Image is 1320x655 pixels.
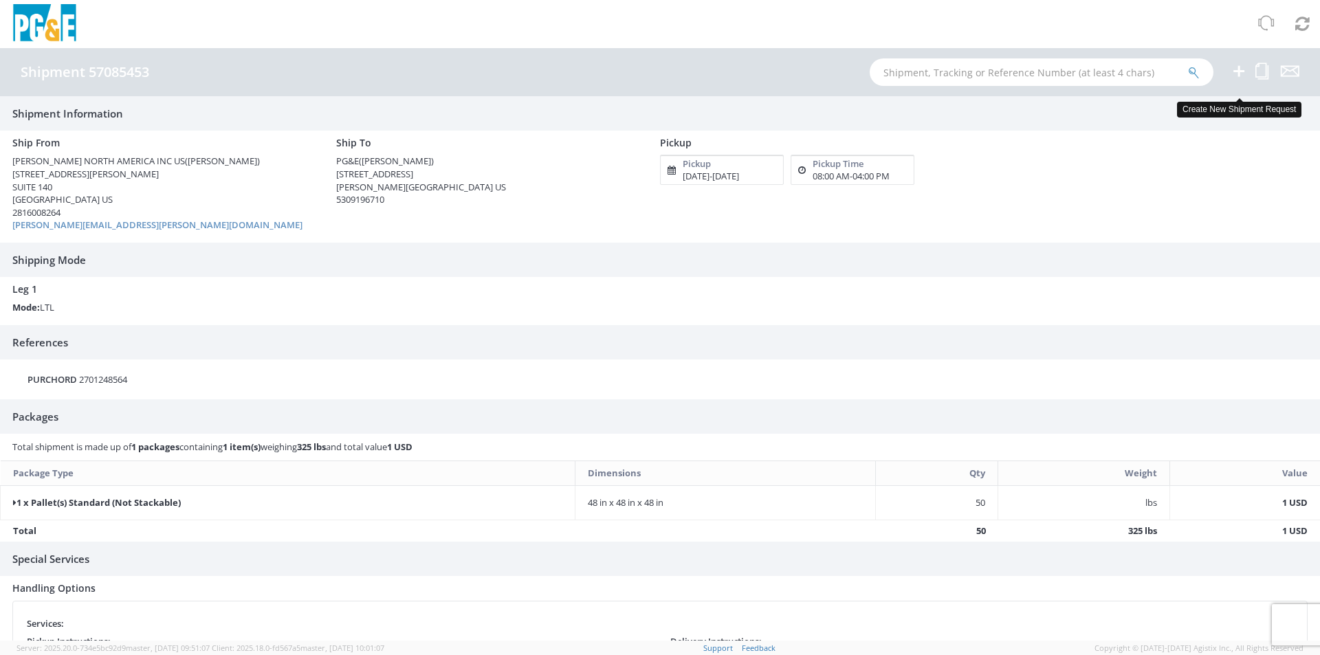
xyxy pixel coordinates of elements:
[998,520,1170,542] td: 325 lbs
[998,485,1170,520] td: lbs
[1282,496,1308,509] strong: 1 USD
[13,496,181,509] strong: 1 x Pallet(s) Standard (Not Stackable)
[185,155,260,167] span: ([PERSON_NAME])
[27,619,64,628] h5: Services:
[1094,643,1303,654] span: Copyright © [DATE]-[DATE] Agistix Inc., All Rights Reserved
[1,520,876,542] td: Total
[336,137,639,148] h4: Ship To
[998,460,1170,485] th: Weight
[703,643,733,653] a: Support
[387,441,412,453] strong: 1 USD
[336,155,639,168] div: PG&E
[1169,460,1320,485] th: Value
[875,485,998,520] td: 50
[12,206,316,219] div: 2816008264
[12,219,302,231] a: [PERSON_NAME][EMAIL_ADDRESS][PERSON_NAME][DOMAIN_NAME]
[359,155,434,167] span: ([PERSON_NAME])
[12,301,40,313] strong: Mode:
[300,643,384,653] span: master, [DATE] 10:01:07
[660,137,1071,148] h4: Pickup
[575,460,875,485] th: Dimensions
[10,4,79,45] img: pge-logo-06675f144f4cfa6a6814.png
[1177,102,1301,118] div: Create New Shipment Request
[742,643,775,653] a: Feedback
[336,193,639,206] div: 5309196710
[12,168,316,181] div: [STREET_ADDRESS][PERSON_NAME]
[79,373,127,386] span: 2701248564
[12,137,316,148] h4: Ship From
[223,441,261,453] strong: 1 item(s)
[21,65,149,80] h4: Shipment 57085453
[575,485,875,520] td: 48 in x 48 in x 48 in
[1169,520,1320,542] td: 1 USD
[850,170,852,182] span: -
[709,170,712,182] span: -
[870,58,1213,86] input: Shipment, Tracking or Reference Number (at least 4 chars)
[12,284,1308,294] h4: Leg 1
[2,301,331,314] div: LTL
[875,460,998,485] th: Qty
[813,159,863,168] h5: Pickup Time
[875,520,998,542] td: 50
[336,181,639,194] div: [PERSON_NAME][GEOGRAPHIC_DATA] US
[16,643,210,653] span: Server: 2025.20.0-734e5bc92d9
[670,636,762,646] h5: Delivery Instructions:
[683,159,711,168] h5: Pickup
[12,583,1308,593] h4: Handling Options
[131,441,179,453] strong: 1 packages
[12,155,316,168] div: [PERSON_NAME] NORTH AMERICA INC US
[126,643,210,653] span: master, [DATE] 09:51:07
[683,170,739,183] div: [DATE] [DATE]
[27,375,77,384] h5: PURCHORD
[336,168,639,181] div: [STREET_ADDRESS]
[12,181,316,194] div: SUITE 140
[12,193,316,206] div: [GEOGRAPHIC_DATA] US
[27,636,111,646] h5: Pickup Instructions:
[813,170,890,183] div: 08:00 AM 04:00 PM
[1,460,575,485] th: Package Type
[212,643,384,653] span: Client: 2025.18.0-fd567a5
[297,441,326,453] strong: 325 lbs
